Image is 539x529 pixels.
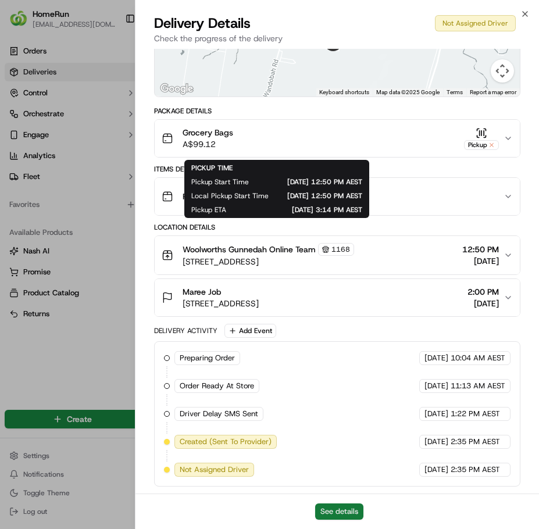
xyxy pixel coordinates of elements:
button: Keyboard shortcuts [319,88,369,96]
button: Woolworths Gunnedah Online Team1168[STREET_ADDRESS]12:50 PM[DATE] [155,236,520,274]
div: Delivery Activity [154,326,217,335]
span: Package Items ( 1 ) [183,191,251,202]
span: A$99.12 [183,138,233,150]
a: Open this area in Google Maps (opens a new window) [158,81,196,96]
div: Package Details [154,106,520,116]
div: Pickup [464,140,499,150]
p: Check the progress of the delivery [154,33,520,44]
span: [STREET_ADDRESS] [183,256,354,267]
span: [DATE] [424,353,448,363]
span: [DATE] 12:50 PM AEST [287,191,362,201]
span: Order Ready At Store [180,381,254,391]
span: Woolworths Gunnedah Online Team [183,244,316,255]
div: Items Details [154,165,520,174]
span: [DATE] [424,464,448,475]
span: Driver Delay SMS Sent [180,409,258,419]
span: Grocery Bags [183,127,233,138]
span: [DATE] [424,437,448,447]
span: Pickup ETA [191,205,226,215]
span: Pickup Start Time [191,177,249,187]
span: Delivery Details [154,14,251,33]
button: Pickup [464,127,499,150]
span: 11:13 AM AEST [451,381,505,391]
button: Package Items (1) [155,178,520,215]
span: Preparing Order [180,353,235,363]
span: Not Assigned Driver [180,464,249,475]
span: Created (Sent To Provider) [180,437,272,447]
button: See details [315,503,363,520]
span: Map data ©2025 Google [376,89,440,95]
a: Report a map error [470,89,516,95]
span: PICKUP TIME [191,163,233,173]
button: Maree Job[STREET_ADDRESS]2:00 PM[DATE] [155,279,520,316]
span: Local Pickup Start Time [191,191,269,201]
div: Location Details [154,223,520,232]
span: [DATE] [424,381,448,391]
button: Add Event [224,324,276,338]
span: [DATE] 12:50 PM AEST [267,177,362,187]
span: [DATE] [424,409,448,419]
span: 1:22 PM AEST [451,409,500,419]
button: Grocery BagsA$99.12Pickup [155,120,520,157]
span: Maree Job [183,286,221,298]
span: [STREET_ADDRESS] [183,298,259,309]
span: 1168 [331,245,350,254]
span: 2:00 PM [467,286,499,298]
span: [DATE] [462,255,499,267]
button: Map camera controls [491,59,514,83]
span: [DATE] [467,298,499,309]
a: Terms (opens in new tab) [447,89,463,95]
span: [DATE] 3:14 PM AEST [245,205,362,215]
span: 2:35 PM AEST [451,437,500,447]
span: 2:35 PM AEST [451,464,500,475]
span: 10:04 AM AEST [451,353,505,363]
img: Google [158,81,196,96]
span: 12:50 PM [462,244,499,255]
